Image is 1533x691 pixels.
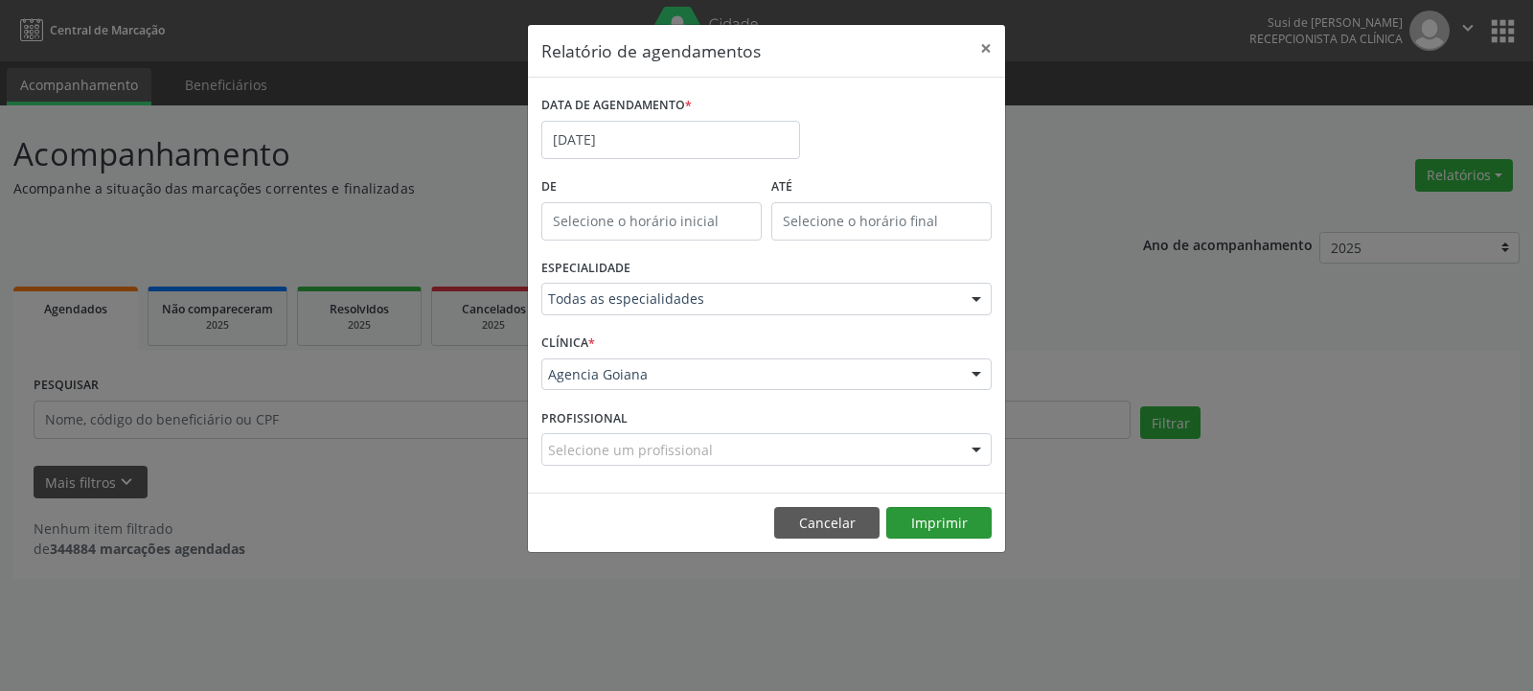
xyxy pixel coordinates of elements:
label: DATA DE AGENDAMENTO [541,91,692,121]
button: Close [967,25,1005,72]
button: Imprimir [886,507,992,540]
span: Todas as especialidades [548,289,952,309]
span: Agencia Goiana [548,365,952,384]
input: Selecione o horário final [771,202,992,241]
label: ESPECIALIDADE [541,254,630,284]
label: De [541,173,762,202]
input: Selecione uma data ou intervalo [541,121,800,159]
label: ATÉ [771,173,992,202]
label: CLÍNICA [541,329,595,358]
input: Selecione o horário inicial [541,202,762,241]
span: Selecione um profissional [548,440,713,460]
button: Cancelar [774,507,880,540]
label: PROFISSIONAL [541,403,628,433]
h5: Relatório de agendamentos [541,38,761,63]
